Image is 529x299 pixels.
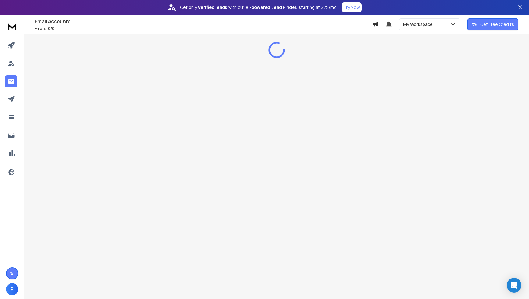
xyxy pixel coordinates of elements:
[507,278,521,293] div: Open Intercom Messenger
[6,21,18,32] img: logo
[480,21,514,27] p: Get Free Credits
[343,4,360,10] p: Try Now
[48,26,55,31] span: 0 / 0
[35,18,372,25] h1: Email Accounts
[342,2,362,12] button: Try Now
[180,4,337,10] p: Get only with our starting at $22/mo
[467,18,518,30] button: Get Free Credits
[198,4,227,10] strong: verified leads
[403,21,435,27] p: My Workspace
[246,4,297,10] strong: AI-powered Lead Finder,
[35,26,372,31] p: Emails :
[6,283,18,295] button: R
